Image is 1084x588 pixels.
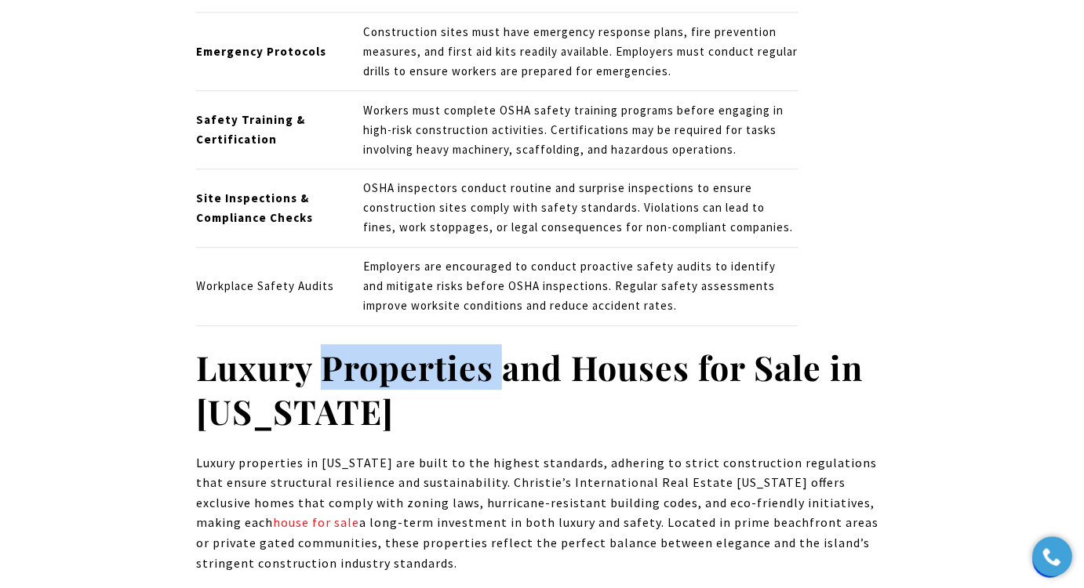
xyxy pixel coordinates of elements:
p: Workers must complete OSHA safety training programs before engaging in high-risk construction act... [363,101,798,160]
p: Employers are encouraged to conduct proactive safety audits to identify and mitigate risks before... [363,257,798,316]
strong: Site Inspections & Compliance Checks [196,191,313,225]
p: OSHA inspectors conduct routine and surprise inspections to ensure construction sites comply with... [363,179,798,238]
strong: Emergency Protocols [196,44,326,59]
strong: Safety Training & Certification [196,112,305,147]
a: house for sale - open in a new tab [273,514,359,530]
p: Luxury properties in [US_STATE] are built to the highest standards, adhering to strict constructi... [196,453,888,574]
strong: Luxury Properties and Houses for Sale in [US_STATE] [196,344,863,434]
p: Workplace Safety Audits [196,277,337,296]
p: Construction sites must have emergency response plans, fire prevention measures, and first aid ki... [363,23,798,82]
